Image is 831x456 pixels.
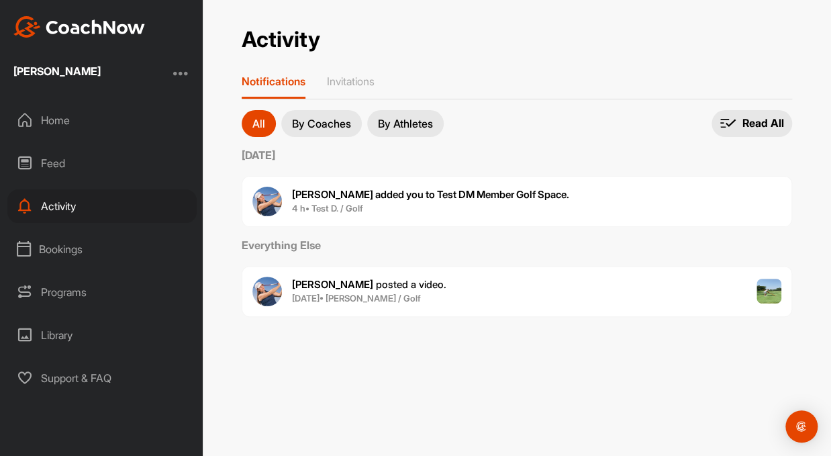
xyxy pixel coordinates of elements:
b: 4 h • Test D. / Golf [292,203,363,214]
div: Activity [7,189,197,223]
b: [PERSON_NAME] [292,278,373,291]
p: Invitations [327,75,375,88]
div: Support & FAQ [7,361,197,395]
p: Read All [742,116,784,130]
p: By Coaches [292,118,351,129]
div: Bookings [7,232,197,266]
div: Library [7,318,197,352]
button: By Athletes [367,110,444,137]
button: By Coaches [281,110,362,137]
div: Home [7,103,197,137]
b: [PERSON_NAME] added you to Test DM Member Golf Space. [292,188,569,201]
img: user avatar [252,187,282,216]
div: Feed [7,146,197,180]
p: Notifications [242,75,305,88]
p: By Athletes [378,118,433,129]
img: CoachNow [13,16,145,38]
label: Everything Else [242,237,792,253]
div: Programs [7,275,197,309]
h2: Activity [242,27,320,53]
p: All [252,118,265,129]
img: post image [756,279,782,304]
div: [PERSON_NAME] [13,66,101,77]
b: [DATE] • [PERSON_NAME] / Golf [292,293,421,304]
button: All [242,110,276,137]
img: user avatar [252,277,282,306]
div: Open Intercom Messenger [785,410,818,443]
span: posted a video . [292,278,446,291]
label: [DATE] [242,147,792,163]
